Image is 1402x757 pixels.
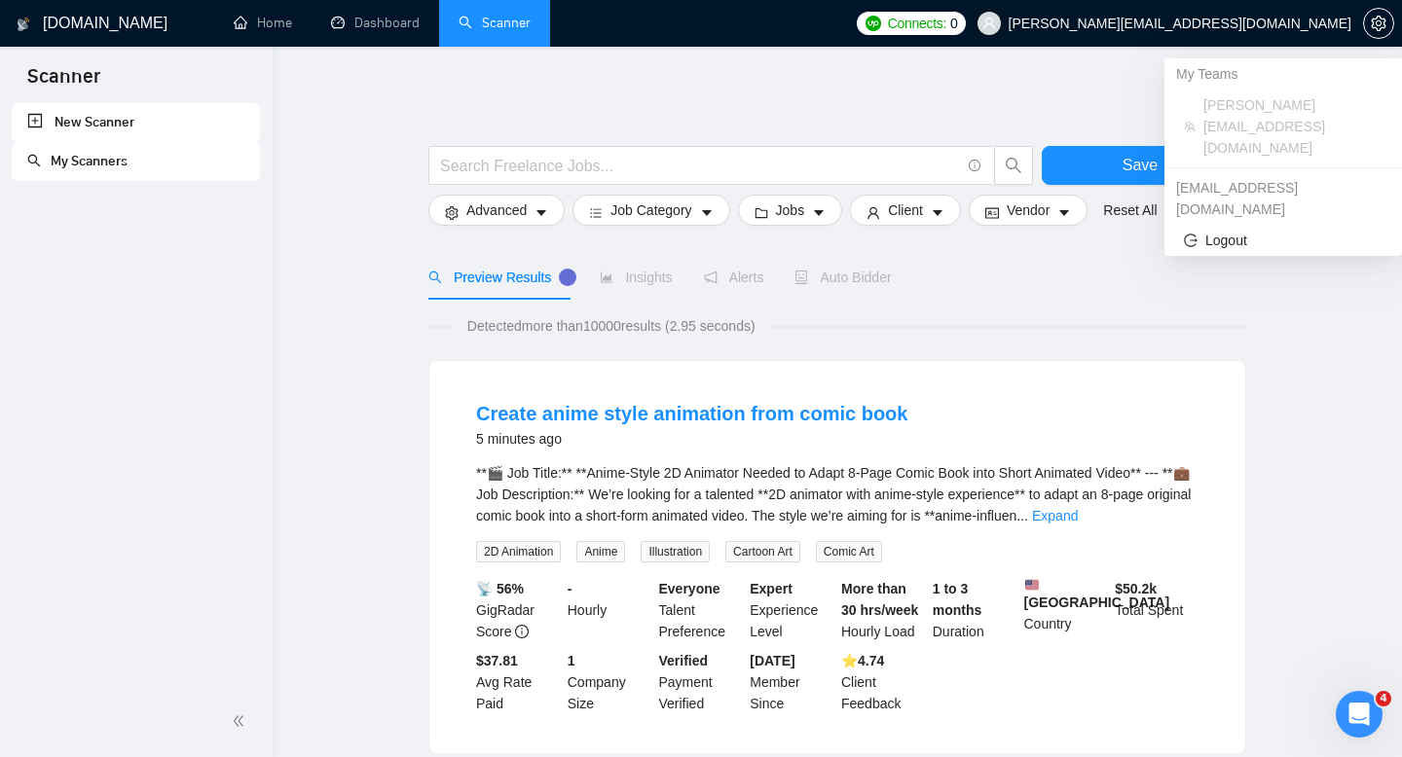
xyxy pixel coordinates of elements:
button: userClientcaret-down [850,195,961,226]
div: GigRadar Score [472,578,564,642]
b: 📡 56% [476,581,524,596]
span: caret-down [812,205,826,220]
b: - [568,581,572,596]
div: Duration [929,578,1020,642]
b: 1 [568,653,575,668]
span: caret-down [931,205,944,220]
span: [PERSON_NAME][EMAIL_ADDRESS][DOMAIN_NAME] [1203,94,1383,159]
img: 🇺🇸 [1025,578,1039,592]
span: notification [704,270,718,284]
img: upwork-logo.png [866,16,881,31]
div: Experience Level [746,578,837,642]
span: setting [1364,16,1393,31]
span: Scanner [12,62,116,103]
span: ... [1016,508,1028,523]
li: My Scanners [12,142,260,181]
div: Total Spent [1111,578,1202,642]
a: Expand [1032,508,1078,523]
span: Detected more than 10000 results (2.95 seconds) [454,315,769,337]
div: Tooltip anchor [559,269,576,286]
li: New Scanner [12,103,260,142]
div: Avg Rate Paid [472,650,564,714]
div: My Teams [1164,58,1402,90]
div: Member Since [746,650,837,714]
span: Insights [600,270,672,285]
span: Cartoon Art [725,541,800,562]
span: Logout [1184,230,1383,251]
span: setting [445,205,459,220]
span: Illustration [641,541,710,562]
button: search [994,146,1033,185]
span: Jobs [776,199,805,221]
div: Talent Preference [655,578,747,642]
span: Save [1123,153,1158,177]
span: caret-down [1057,205,1071,220]
a: homeHome [234,15,292,31]
a: searchMy Scanners [27,153,128,169]
iframe: Intercom live chat [1336,691,1383,738]
div: 5 minutes ago [476,427,907,451]
a: Reset All [1103,199,1157,221]
b: [DATE] [750,653,794,668]
span: 0 [950,13,958,34]
b: Expert [750,581,793,596]
span: user [982,17,996,30]
div: abhishek@codebuddy.co [1164,172,1402,225]
b: Verified [659,653,709,668]
div: Client Feedback [837,650,929,714]
a: New Scanner [27,103,244,142]
span: Job Category [610,199,691,221]
span: info-circle [515,625,529,638]
div: Payment Verified [655,650,747,714]
span: logout [1184,234,1198,247]
span: Advanced [466,199,527,221]
span: info-circle [969,160,981,172]
span: Auto Bidder [794,270,891,285]
b: ⭐️ 4.74 [841,653,884,668]
span: **🎬 Job Title:** **Anime-Style 2D Animator Needed to Adapt 8-Page Comic Book into Short Animated ... [476,465,1191,523]
a: searchScanner [459,15,531,31]
span: Vendor [1007,199,1050,221]
b: $ 50.2k [1115,581,1157,596]
div: **🎬 Job Title:** **Anime-Style 2D Animator Needed to Adapt 8-Page Comic Book into Short Animated ... [476,462,1199,526]
span: Alerts [704,270,764,285]
span: robot [794,270,808,284]
span: Comic Art [816,541,882,562]
a: dashboardDashboard [331,15,420,31]
span: bars [589,205,603,220]
span: Client [888,199,923,221]
b: Everyone [659,581,720,596]
img: logo [17,9,30,40]
span: caret-down [535,205,548,220]
span: Connects: [888,13,946,34]
span: 2D Animation [476,541,561,562]
span: 4 [1376,691,1391,706]
a: setting [1363,16,1394,31]
button: barsJob Categorycaret-down [572,195,729,226]
b: More than 30 hrs/week [841,581,918,618]
span: team [1184,121,1196,132]
span: search [428,270,442,284]
b: [GEOGRAPHIC_DATA] [1024,578,1170,610]
span: folder [755,205,768,220]
span: Preview Results [428,270,569,285]
span: Anime [576,541,625,562]
div: Hourly Load [837,578,929,642]
b: $37.81 [476,653,518,668]
span: idcard [985,205,999,220]
div: Hourly [564,578,655,642]
button: setting [1363,8,1394,39]
span: double-left [232,711,251,731]
span: area-chart [600,270,613,284]
button: Save [1042,146,1238,185]
div: Company Size [564,650,655,714]
span: user [867,205,880,220]
button: folderJobscaret-down [738,195,843,226]
input: Search Freelance Jobs... [440,154,960,178]
a: Create anime style animation from comic book [476,403,907,424]
b: 1 to 3 months [933,581,982,618]
span: caret-down [700,205,714,220]
button: idcardVendorcaret-down [969,195,1088,226]
span: search [995,157,1032,174]
div: Country [1020,578,1112,642]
